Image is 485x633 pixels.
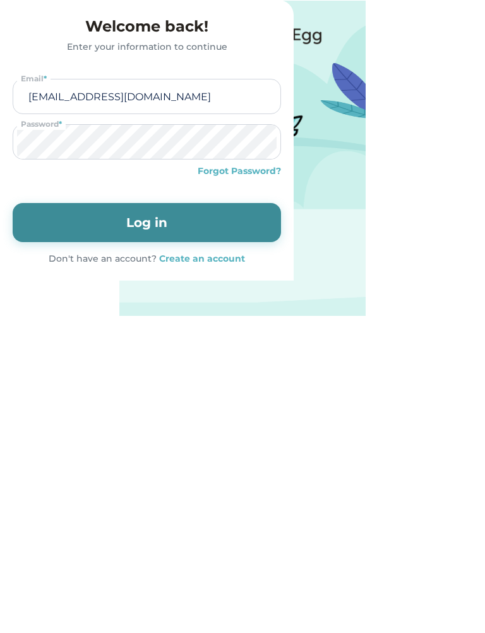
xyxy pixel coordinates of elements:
[13,40,281,54] div: Enter your information to continue
[159,253,245,264] strong: Create an account
[198,165,281,178] div: Forgot Password?
[49,252,157,265] div: Don't have an account?
[17,73,51,84] div: Email
[17,79,277,113] input: Email
[13,15,281,38] h4: Welcome back!
[17,119,66,130] div: Password
[13,203,281,242] button: Log in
